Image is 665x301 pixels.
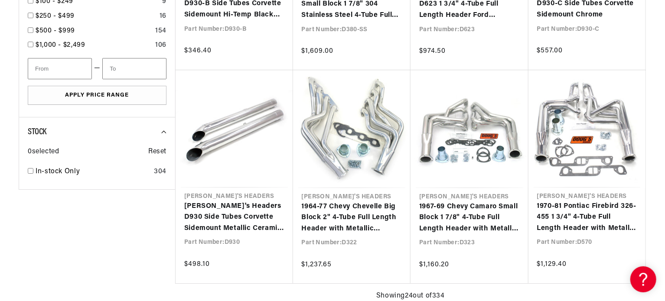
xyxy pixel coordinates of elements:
span: $500 - $999 [36,27,75,34]
span: $250 - $499 [36,13,75,19]
input: From [28,58,92,79]
a: In-stock Only [36,166,150,178]
span: Reset [148,146,166,158]
a: [PERSON_NAME]'s Headers D930 Side Tubes Corvette Sidemount Metallic Ceramic Coating [184,201,284,234]
div: 304 [154,166,166,178]
button: Apply Price Range [28,86,166,105]
div: 16 [160,11,166,22]
span: 0 selected [28,146,59,158]
span: Stock [28,128,46,136]
input: To [102,58,166,79]
span: $1,000 - $2,499 [36,42,85,49]
span: — [94,63,101,74]
div: 106 [155,40,166,51]
a: 1970-81 Pontiac Firebird 326-455 1 3/4" 4-Tube Full Length Header with Metallic Ceramic Coating [537,201,637,234]
div: 154 [155,26,166,37]
a: 1967-69 Chevy Camaro Small Block 1 7/8" 4-Tube Full Length Header with Metallic Ceramic Coating [419,201,520,235]
a: 1964-77 Chevy Chevelle Big Block 2" 4-Tube Full Length Header with Metallic Ceramic Coating [302,201,402,235]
